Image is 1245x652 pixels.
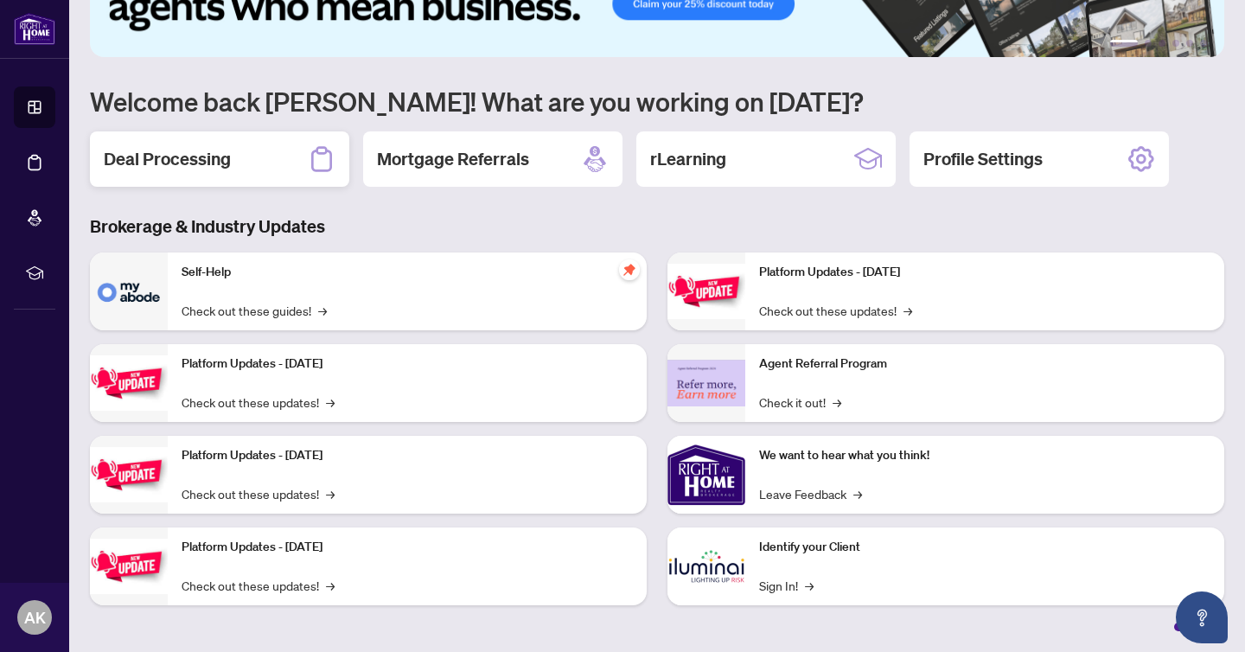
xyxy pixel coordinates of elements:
[14,13,55,45] img: logo
[318,301,327,320] span: →
[759,576,814,595] a: Sign In!→
[182,484,335,503] a: Check out these updates!→
[759,446,1210,465] p: We want to hear what you think!
[1186,40,1193,47] button: 5
[759,538,1210,557] p: Identify your Client
[1176,591,1228,643] button: Open asap
[90,252,168,330] img: Self-Help
[759,301,912,320] a: Check out these updates!→
[1172,40,1179,47] button: 4
[104,147,231,171] h2: Deal Processing
[90,85,1224,118] h1: Welcome back [PERSON_NAME]! What are you working on [DATE]?
[182,538,633,557] p: Platform Updates - [DATE]
[182,576,335,595] a: Check out these updates!→
[24,605,46,630] span: AK
[650,147,726,171] h2: rLearning
[90,214,1224,239] h3: Brokerage & Industry Updates
[833,393,841,412] span: →
[182,263,633,282] p: Self-Help
[326,484,335,503] span: →
[923,147,1043,171] h2: Profile Settings
[759,393,841,412] a: Check it out!→
[377,147,529,171] h2: Mortgage Referrals
[667,360,745,407] img: Agent Referral Program
[1200,40,1207,47] button: 6
[182,393,335,412] a: Check out these updates!→
[805,576,814,595] span: →
[759,484,862,503] a: Leave Feedback→
[90,447,168,502] img: Platform Updates - July 21, 2025
[667,527,745,605] img: Identify your Client
[1145,40,1152,47] button: 2
[182,446,633,465] p: Platform Updates - [DATE]
[853,484,862,503] span: →
[326,393,335,412] span: →
[182,355,633,374] p: Platform Updates - [DATE]
[619,259,640,280] span: pushpin
[90,539,168,593] img: Platform Updates - July 8, 2025
[903,301,912,320] span: →
[90,355,168,410] img: Platform Updates - September 16, 2025
[1159,40,1165,47] button: 3
[1110,40,1138,47] button: 1
[759,263,1210,282] p: Platform Updates - [DATE]
[667,264,745,318] img: Platform Updates - June 23, 2025
[326,576,335,595] span: →
[182,301,327,320] a: Check out these guides!→
[759,355,1210,374] p: Agent Referral Program
[667,436,745,514] img: We want to hear what you think!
